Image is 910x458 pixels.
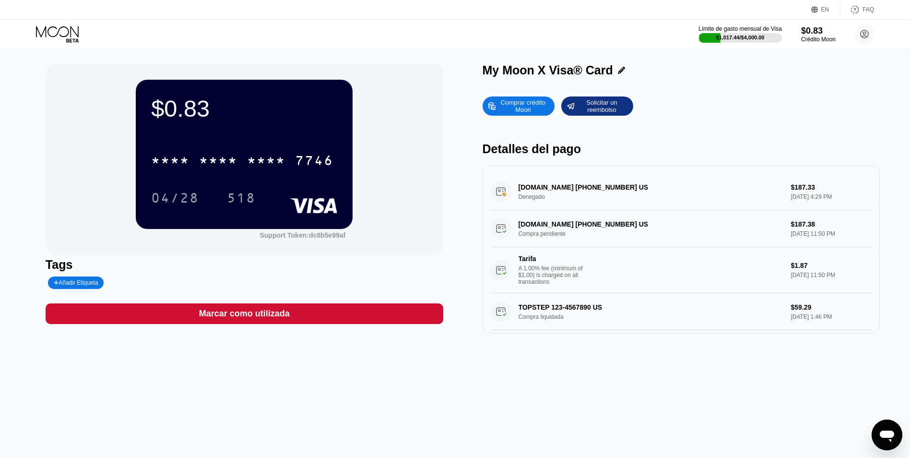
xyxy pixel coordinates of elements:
[48,277,104,289] div: Añadir Etiqueta
[791,262,872,269] div: $1.87
[227,192,256,207] div: 518
[490,247,873,293] div: TarifaA 1.00% fee (minimum of $1.00) is charged on all transactions$1.87[DATE] 11:50 PM
[716,35,765,40] div: $1,017.44 / $4,000.00
[561,96,633,116] div: Solicitar un reembolso
[483,96,555,116] div: Comprar crédito Moon
[483,142,880,156] div: Detalles del pago
[260,231,345,239] div: Support Token: dc8b5e99af
[840,5,874,14] div: FAQ
[575,98,628,114] div: Solicitar un reembolso
[490,330,873,376] div: TarifaA 1.00% fee (minimum of $1.00) is charged on all transactions$1.00[DATE] 1:46 PM
[496,98,549,114] div: Comprar crédito Moon
[483,63,613,77] div: My Moon X Visa® Card
[872,420,902,450] iframe: Botón para iniciar la ventana de mensajería
[801,36,836,43] div: Crédito Moon
[791,272,872,278] div: [DATE] 11:50 PM
[863,6,874,13] div: FAQ
[151,192,199,207] div: 04/28
[519,265,591,285] div: A 1.00% fee (minimum of $1.00) is charged on all transactions
[821,6,829,13] div: EN
[46,303,443,324] div: Marcar como utilizada
[295,154,333,169] div: 7746
[260,231,345,239] div: Support Token:dc8b5e99af
[811,5,840,14] div: EN
[698,25,782,32] div: Límite de gasto mensual de Visa
[519,255,586,263] div: Tarifa
[144,186,206,210] div: 04/28
[151,95,337,122] div: $0.83
[46,258,443,272] div: Tags
[54,279,98,286] div: Añadir Etiqueta
[199,308,290,319] div: Marcar como utilizada
[801,26,836,43] div: $0.83Crédito Moon
[801,26,836,36] div: $0.83
[220,186,263,210] div: 518
[698,25,782,43] div: Límite de gasto mensual de Visa$1,017.44/$4,000.00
